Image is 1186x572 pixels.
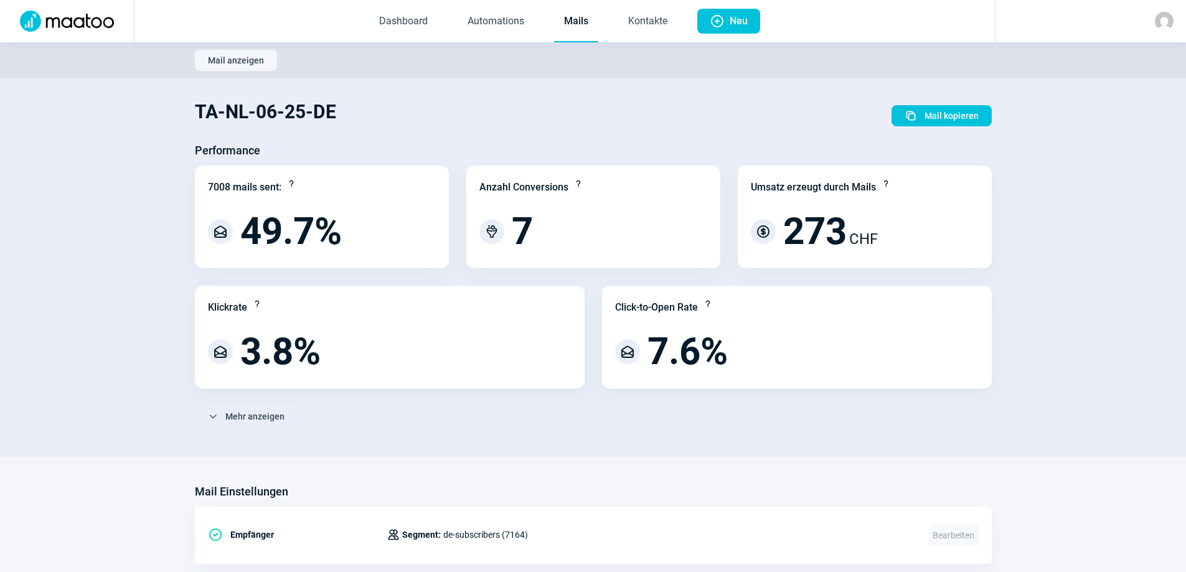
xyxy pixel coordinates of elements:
[208,300,247,315] div: Klickrate
[208,180,281,195] div: 7008 mails sent:
[195,50,277,71] button: Mail anzeigen
[240,333,321,370] span: 3.8%
[387,522,528,547] div: de-subscribers (7164)
[929,525,979,546] span: Bearbeiten
[783,213,847,250] span: 273
[751,180,876,195] div: Umsatz erzeugt durch Mails
[849,228,878,250] span: CHF
[195,141,260,161] h3: Performance
[208,522,387,547] div: Empfänger
[512,213,533,250] span: 7
[195,91,336,133] h1: TA-NL-06-25-DE
[240,213,342,250] span: 49.7%
[615,300,698,315] div: Click-to-Open Rate
[195,482,288,502] h3: Mail Einstellungen
[479,180,568,195] div: Anzahl Conversions
[730,9,748,34] span: Neu
[402,527,441,542] span: Segment:
[12,11,121,32] img: Logo
[647,333,728,370] span: 7.6%
[554,1,598,42] a: Mails
[369,1,438,42] a: Dashboard
[892,105,992,126] button: Mail kopieren
[208,50,264,70] span: Mail anzeigen
[195,406,298,427] button: Mehr anzeigen
[225,406,285,426] span: Mehr anzeigen
[925,106,979,126] span: Mail kopieren
[697,9,760,34] button: Neu
[618,1,677,42] a: Kontakte
[1155,12,1174,30] img: avatar
[458,1,534,42] a: Automations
